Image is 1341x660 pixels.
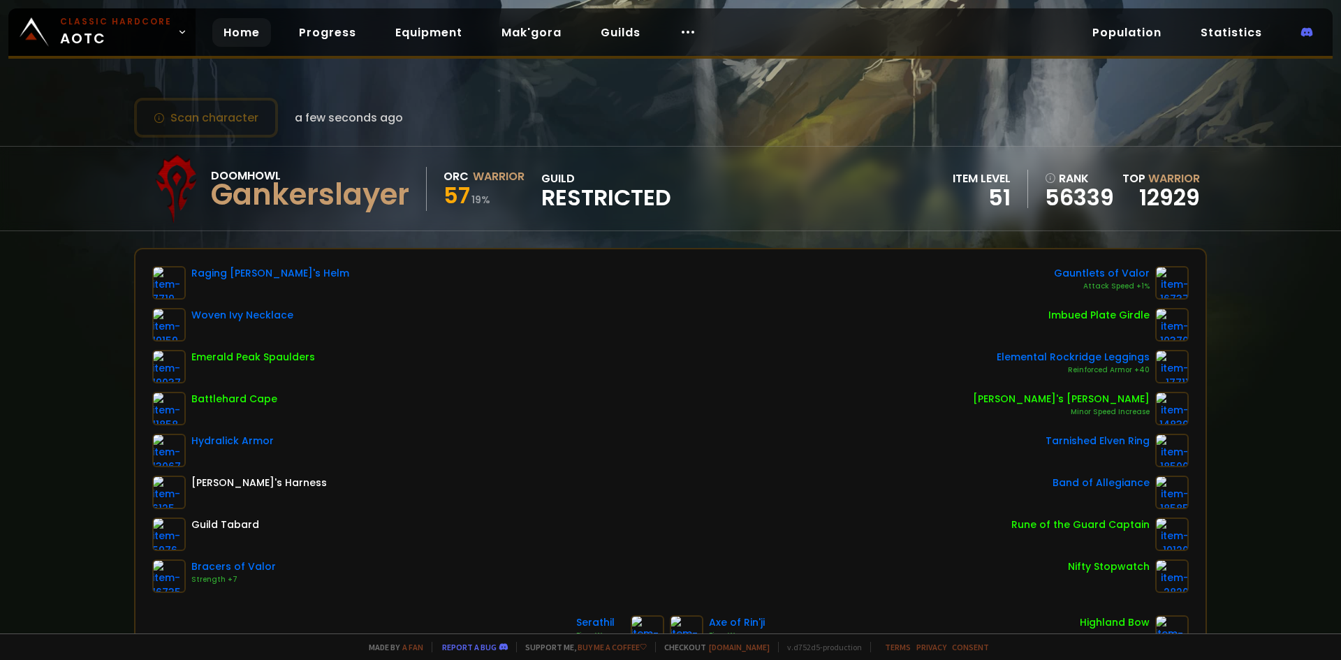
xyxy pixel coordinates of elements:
[1139,182,1200,213] a: 12929
[134,98,278,138] button: Scan character
[1155,615,1189,649] img: item-19114
[952,642,989,652] a: Consent
[60,15,172,49] span: AOTC
[212,18,271,47] a: Home
[384,18,474,47] a: Equipment
[541,187,671,208] span: Restricted
[152,392,186,425] img: item-11858
[953,170,1011,187] div: item level
[1155,518,1189,551] img: item-19120
[655,642,770,652] span: Checkout
[973,392,1150,406] div: [PERSON_NAME]'s [PERSON_NAME]
[288,18,367,47] a: Progress
[576,630,625,641] div: Fiery Weapon
[916,642,946,652] a: Privacy
[152,559,186,593] img: item-16735
[541,170,671,208] div: guild
[1155,392,1189,425] img: item-14839
[1155,559,1189,593] img: item-2820
[578,642,647,652] a: Buy me a coffee
[1080,615,1150,630] div: Highland Bow
[191,476,327,490] div: [PERSON_NAME]'s Harness
[473,168,525,185] div: Warrior
[191,392,277,406] div: Battlehard Cape
[152,476,186,509] img: item-6125
[191,434,274,448] div: Hydralick Armor
[191,350,315,365] div: Emerald Peak Spaulders
[191,308,293,323] div: Woven Ivy Necklace
[152,308,186,342] img: item-19159
[490,18,573,47] a: Mak'gora
[589,18,652,47] a: Guilds
[444,168,469,185] div: Orc
[516,642,647,652] span: Support me,
[211,184,409,205] div: Gankerslayer
[709,615,765,630] div: Axe of Rin'ji
[1045,187,1114,208] a: 56339
[709,630,765,641] div: Fiery Weapon
[152,518,186,551] img: item-5976
[997,365,1150,376] div: Reinforced Armor +40
[1081,18,1173,47] a: Population
[60,15,172,28] small: Classic Hardcore
[1155,476,1189,509] img: item-18585
[444,179,470,211] span: 57
[1155,266,1189,300] img: item-16737
[1048,308,1150,323] div: Imbued Plate Girdle
[778,642,862,652] span: v. d752d5 - production
[1189,18,1273,47] a: Statistics
[360,642,423,652] span: Made by
[1155,350,1189,383] img: item-17711
[1155,434,1189,467] img: item-18500
[152,350,186,383] img: item-19037
[670,615,703,649] img: item-13014
[885,642,911,652] a: Terms
[1148,170,1200,186] span: Warrior
[1046,434,1150,448] div: Tarnished Elven Ring
[295,109,403,126] span: a few seconds ago
[191,266,349,281] div: Raging [PERSON_NAME]'s Helm
[1053,476,1150,490] div: Band of Allegiance
[191,559,276,574] div: Bracers of Valor
[191,518,259,532] div: Guild Tabard
[1045,170,1114,187] div: rank
[1155,308,1189,342] img: item-10370
[152,434,186,467] img: item-13067
[471,193,490,207] small: 19 %
[973,406,1150,418] div: Minor Speed Increase
[1122,170,1200,187] div: Top
[709,642,770,652] a: [DOMAIN_NAME]
[1068,559,1150,574] div: Nifty Stopwatch
[402,642,423,652] a: a fan
[152,266,186,300] img: item-7719
[576,615,625,630] div: Serathil
[997,350,1150,365] div: Elemental Rockridge Leggings
[1054,281,1150,292] div: Attack Speed +1%
[631,615,664,649] img: item-13015
[191,574,276,585] div: Strength +7
[442,642,497,652] a: Report a bug
[1054,266,1150,281] div: Gauntlets of Valor
[8,8,196,56] a: Classic HardcoreAOTC
[1011,518,1150,532] div: Rune of the Guard Captain
[211,167,409,184] div: Doomhowl
[953,187,1011,208] div: 51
